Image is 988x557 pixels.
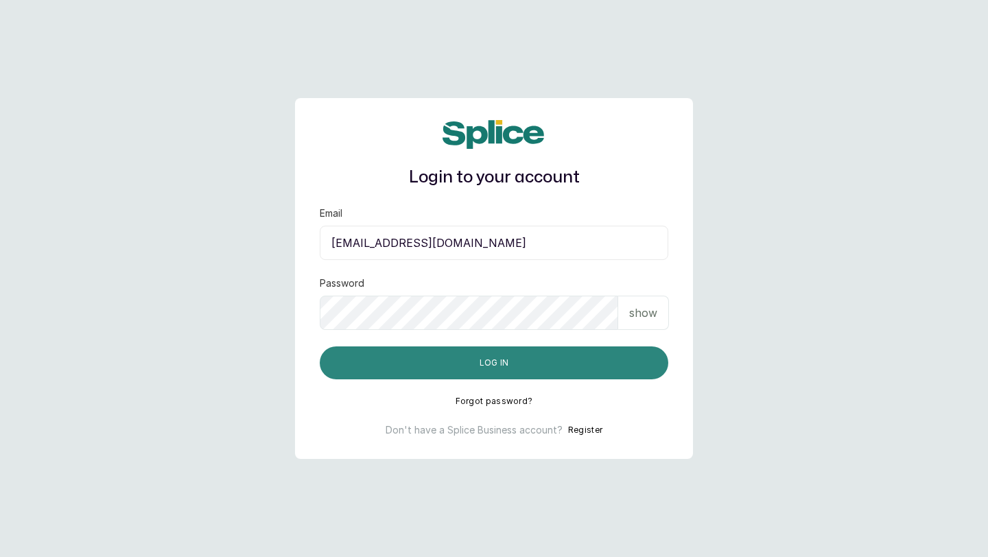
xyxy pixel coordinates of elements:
[320,165,668,190] h1: Login to your account
[456,396,533,407] button: Forgot password?
[320,346,668,379] button: Log in
[320,226,668,260] input: email@acme.com
[320,276,364,290] label: Password
[320,206,342,220] label: Email
[629,305,657,321] p: show
[568,423,602,437] button: Register
[386,423,563,437] p: Don't have a Splice Business account?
